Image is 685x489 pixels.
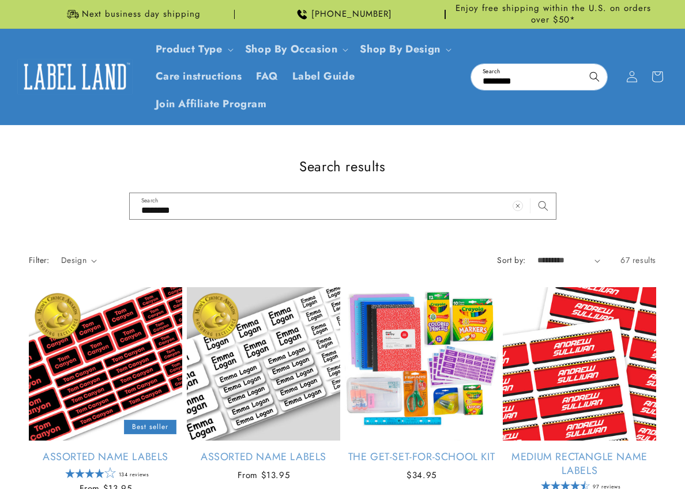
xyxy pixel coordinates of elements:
label: Sort by: [497,254,525,266]
span: Join Affiliate Program [156,97,267,111]
summary: Design (0 selected) [61,254,97,266]
summary: Shop By Occasion [238,36,353,63]
a: Label Guide [285,63,362,90]
a: Assorted Name Labels [187,450,340,464]
span: Design [61,254,86,266]
button: Clear search term [505,193,530,219]
a: Assorted Name Labels [29,450,182,464]
span: Care instructions [156,70,242,83]
a: Care instructions [149,63,249,90]
h1: Search results [29,157,656,175]
span: Enjoy free shipping within the U.S. on orders over $50* [450,3,656,25]
span: 67 results [620,254,656,266]
summary: Shop By Design [353,36,456,63]
a: FAQ [249,63,285,90]
a: Join Affiliate Program [149,91,274,118]
button: Search [582,64,607,89]
button: Search [530,193,556,219]
h2: Filter: [29,254,50,266]
img: Label Land [17,59,133,95]
a: Label Land [13,54,137,99]
span: Shop By Occasion [245,43,338,56]
span: Next business day shipping [82,9,201,20]
a: Product Type [156,42,223,57]
button: Clear search term [556,64,582,89]
summary: Product Type [149,36,238,63]
a: Medium Rectangle Name Labels [503,450,656,477]
a: Shop By Design [360,42,440,57]
span: [PHONE_NUMBER] [311,9,392,20]
a: The Get-Set-for-School Kit [345,450,498,464]
span: Label Guide [292,70,355,83]
span: FAQ [256,70,278,83]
